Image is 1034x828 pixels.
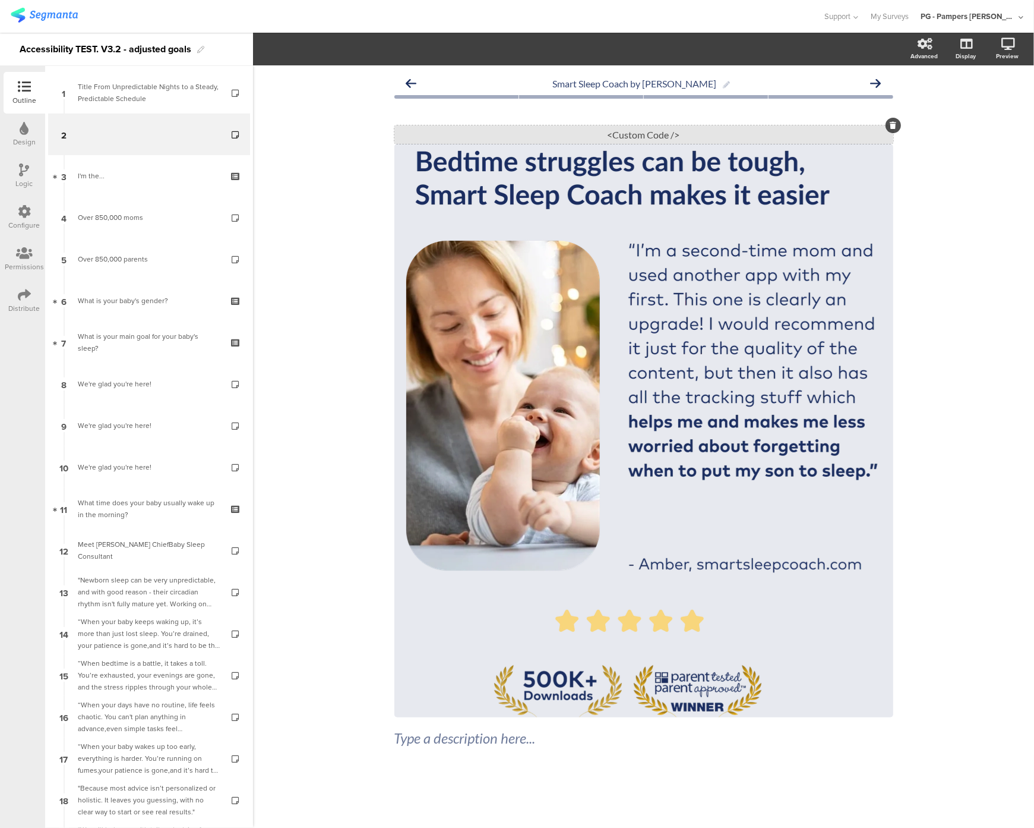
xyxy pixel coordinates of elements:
[61,253,67,266] span: 5
[78,378,220,390] div: We're glad you're here!
[48,280,250,322] a: 6 What is your baby's gender?
[78,616,220,651] div: “When your baby keeps waking up, it’s more than just lost sleep. You’re drained, your patience is...
[12,95,36,106] div: Outline
[394,125,893,144] div: <Custom Code />
[48,654,250,696] a: 15 “When bedtime is a battle, it takes a toll. You’re exhausted, your evenings are gone, and the ...
[61,294,67,307] span: 6
[59,669,68,682] span: 15
[48,114,250,155] a: 2
[78,699,220,735] div: “When your days have no routine, life feels chaotic. You can't plan anything in advance,even simp...
[48,779,250,821] a: 18 "Because most advice isn’t personalized or holistic. It leaves you guessing, with no clear way...
[48,696,250,738] a: 16 “When your days have no routine, life feels chaotic. You can't plan anything in advance,even s...
[825,11,851,22] span: Support
[59,794,68,807] span: 18
[60,752,68,765] span: 17
[59,461,68,474] span: 10
[48,446,250,488] a: 10 We're glad you're here!
[48,530,250,571] a: 12 Meet [PERSON_NAME] ChiefBaby Sleep Consultant
[59,544,68,557] span: 12
[13,137,36,147] div: Design
[78,420,220,432] div: We're glad you're here!
[78,81,220,105] div: Title From Unpredictable Nights to a Steady, Predictable Schedule
[48,571,250,613] a: 13 "Newborn sleep can be very unpredictable, and with good reason - their circadian rhythm isn't ...
[61,128,67,141] span: 2
[910,52,938,61] div: Advanced
[9,220,40,231] div: Configure
[48,405,250,446] a: 9 We're glad you're here!
[48,322,250,363] a: 7 What is your main goal for your baby's sleep?
[78,574,220,610] div: "Newborn sleep can be very unpredictable, and with good reason - their circadian rhythm isn't ful...
[921,11,1016,22] div: PG - Pampers [PERSON_NAME]
[996,52,1019,61] div: Preview
[61,419,67,432] span: 9
[61,377,67,391] span: 8
[48,72,250,114] a: 1 Title From Unpredictable Nights to a Steady, Predictable Schedule
[48,738,250,779] a: 17 “When your baby wakes up too early, everything is harder. You’re running on fumes,your patienc...
[61,169,67,182] span: 3
[48,197,250,238] a: 4 Over 850,000 moms
[78,657,220,693] div: “When bedtime is a battle, it takes a toll. You’re exhausted, your evenings are gone, and the str...
[59,627,68,640] span: 14
[5,262,44,272] div: Permissions
[394,729,893,747] div: Type a description here...
[78,170,220,182] div: I'm the...
[48,363,250,405] a: 8 We're glad you're here!
[78,782,220,818] div: "Because most advice isn’t personalized or holistic. It leaves you guessing, with no clear way to...
[61,211,67,224] span: 4
[48,488,250,530] a: 11 What time does your baby usually wake up in the morning?​
[20,40,191,59] div: Accessibility TEST. V3.2 - adjusted goals
[11,8,78,23] img: segmanta logo
[48,155,250,197] a: 3 I'm the...
[48,238,250,280] a: 5 Over 850,000 parents
[956,52,976,61] div: Display
[48,613,250,654] a: 14 “When your baby keeps waking up, it’s more than just lost sleep. You’re drained, your patience...
[62,86,66,99] span: 1
[61,502,68,515] span: 11
[78,330,220,354] div: What is your main goal for your baby's sleep?
[552,78,716,89] span: Smart Sleep Coach by Pampers
[78,461,220,473] div: We're glad you're here!
[78,741,220,776] div: “When your baby wakes up too early, everything is harder. You’re running on fumes,your patience i...
[78,539,220,562] div: Meet Pampers ChiefBaby Sleep Consultant
[59,710,68,723] span: 16
[62,336,67,349] span: 7
[78,253,220,265] div: Over 850,000 parents
[406,144,881,717] img: cover image
[78,212,220,223] div: Over 850,000 moms
[16,178,33,189] div: Logic
[59,585,68,599] span: 13
[78,497,220,521] div: What time does your baby usually wake up in the morning?​
[9,303,40,314] div: Distribute
[78,295,220,307] div: What is your baby's gender?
